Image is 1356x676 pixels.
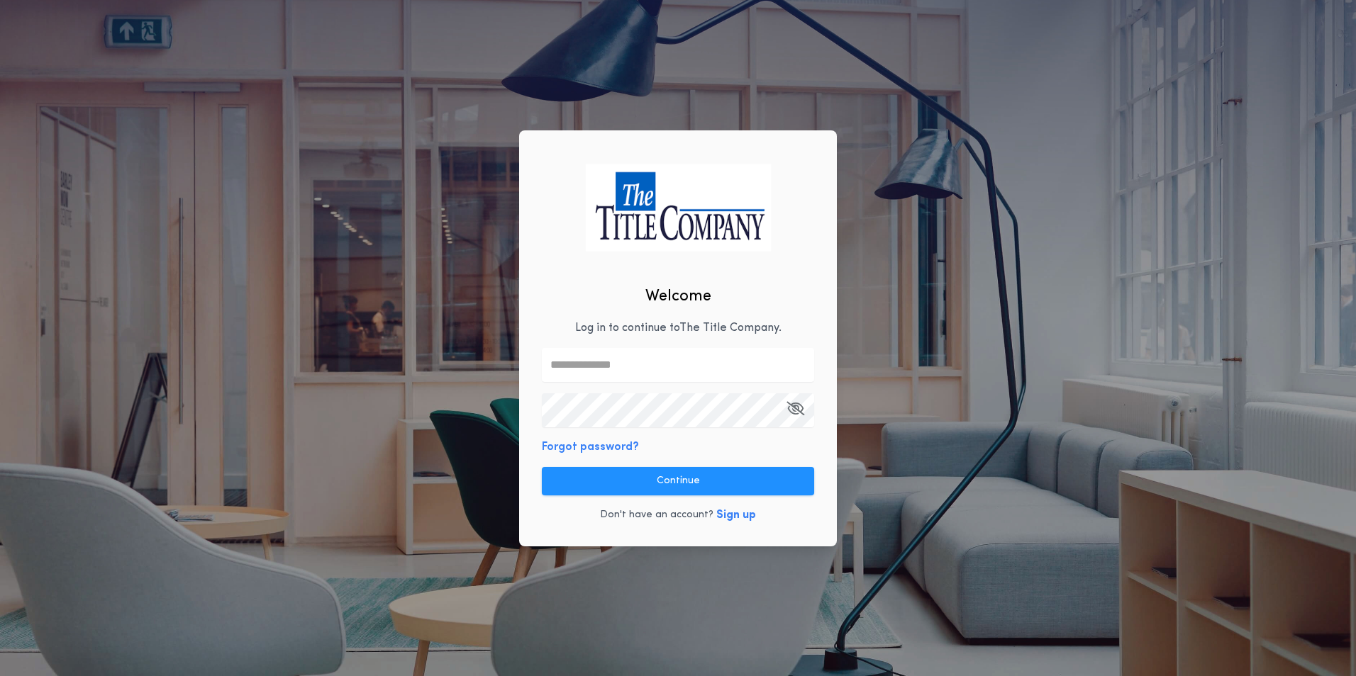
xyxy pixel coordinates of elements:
[645,285,711,308] h2: Welcome
[575,320,782,337] p: Log in to continue to The Title Company .
[542,467,814,495] button: Continue
[542,439,639,456] button: Forgot password?
[600,508,713,522] p: Don't have an account?
[585,164,771,251] img: logo
[716,507,756,524] button: Sign up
